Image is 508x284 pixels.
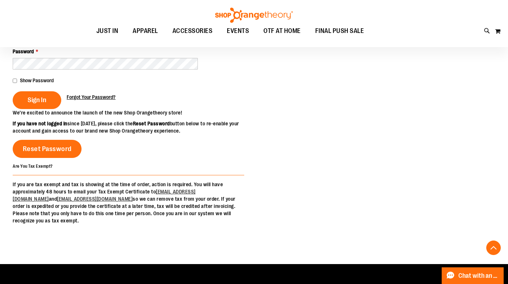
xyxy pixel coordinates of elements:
[13,181,244,224] p: If you are tax exempt and tax is showing at the time of order, action is required. You will have ...
[227,23,249,39] span: EVENTS
[172,23,213,39] span: ACCESSORIES
[458,272,499,279] span: Chat with an Expert
[256,23,308,39] a: OTF AT HOME
[13,164,53,169] strong: Are You Tax Exempt?
[89,23,126,39] a: JUST IN
[315,23,364,39] span: FINAL PUSH SALE
[220,23,256,39] a: EVENTS
[57,196,133,202] a: [EMAIL_ADDRESS][DOMAIN_NAME]
[125,23,165,39] a: APPAREL
[13,109,254,116] p: We’re excited to announce the launch of the new Shop Orangetheory store!
[13,120,254,134] p: since [DATE], please click the button below to re-enable your account and gain access to our bran...
[67,94,116,100] span: Forgot Your Password?
[13,140,82,158] a: Reset Password
[263,23,301,39] span: OTF AT HOME
[486,241,501,255] button: Back To Top
[13,121,67,126] strong: If you have not logged in
[28,96,46,104] span: Sign In
[133,23,158,39] span: APPAREL
[308,23,371,39] a: FINAL PUSH SALE
[23,145,72,153] span: Reset Password
[165,23,220,39] a: ACCESSORIES
[67,93,116,101] a: Forgot Your Password?
[13,49,34,54] span: Password
[96,23,118,39] span: JUST IN
[13,91,61,109] button: Sign In
[20,78,54,83] span: Show Password
[442,267,504,284] button: Chat with an Expert
[133,121,170,126] strong: Reset Password
[214,8,294,23] img: Shop Orangetheory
